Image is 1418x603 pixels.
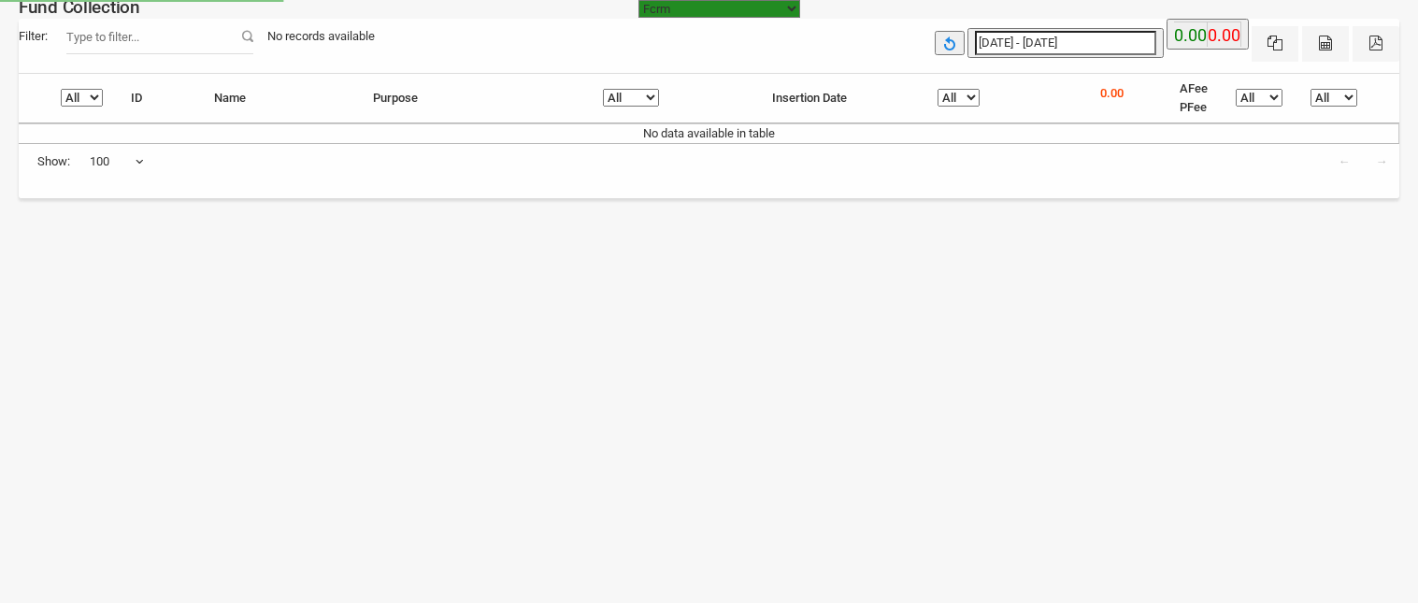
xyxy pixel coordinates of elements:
span: Show: [37,152,70,171]
span: 100 [89,144,145,179]
li: PFee [1180,98,1208,117]
a: ← [1326,144,1362,179]
div: No records available [253,19,389,54]
th: Name [200,74,359,123]
td: No data available in table [19,123,1399,143]
label: 0.00 [1174,22,1207,49]
button: CSV [1302,26,1349,62]
th: ID [117,74,200,123]
p: 0.00 [1100,84,1124,103]
button: Excel [1252,26,1298,62]
input: Filter: [66,19,253,54]
li: AFee [1180,79,1208,98]
th: Purpose [359,74,590,123]
a: → [1364,144,1399,179]
label: 0.00 [1208,22,1240,49]
button: Pdf [1353,26,1399,62]
span: 100 [90,152,144,171]
button: 0.00 0.00 [1167,19,1249,50]
th: Insertion Date [758,74,924,123]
